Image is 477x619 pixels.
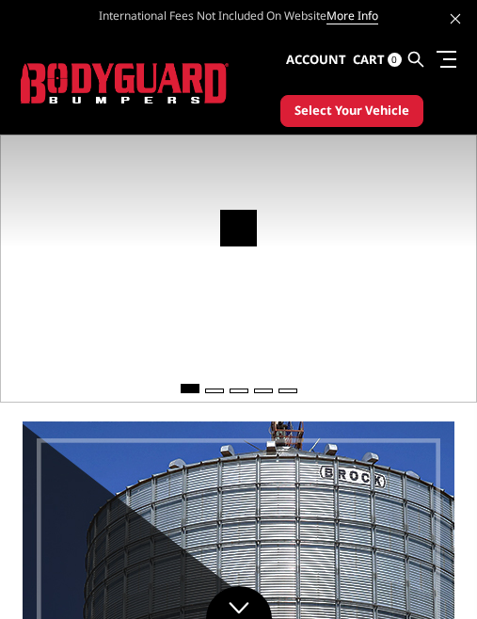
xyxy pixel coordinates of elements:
button: 1 of 5 [181,384,199,393]
a: More Info [326,8,378,24]
span: Select Your Vehicle [294,102,409,120]
img: BODYGUARD BUMPERS [21,63,229,104]
span: Cart [353,51,385,68]
button: Select Your Vehicle [280,95,423,127]
span: Account [286,51,346,68]
a: Account [286,35,346,86]
button: 5 of 5 [278,389,297,393]
button: 4 of 5 [254,389,273,393]
button: 2 of 5 [205,389,224,393]
button: 3 of 5 [230,389,248,393]
a: Cart 0 [353,35,402,86]
span: 0 [388,53,402,67]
